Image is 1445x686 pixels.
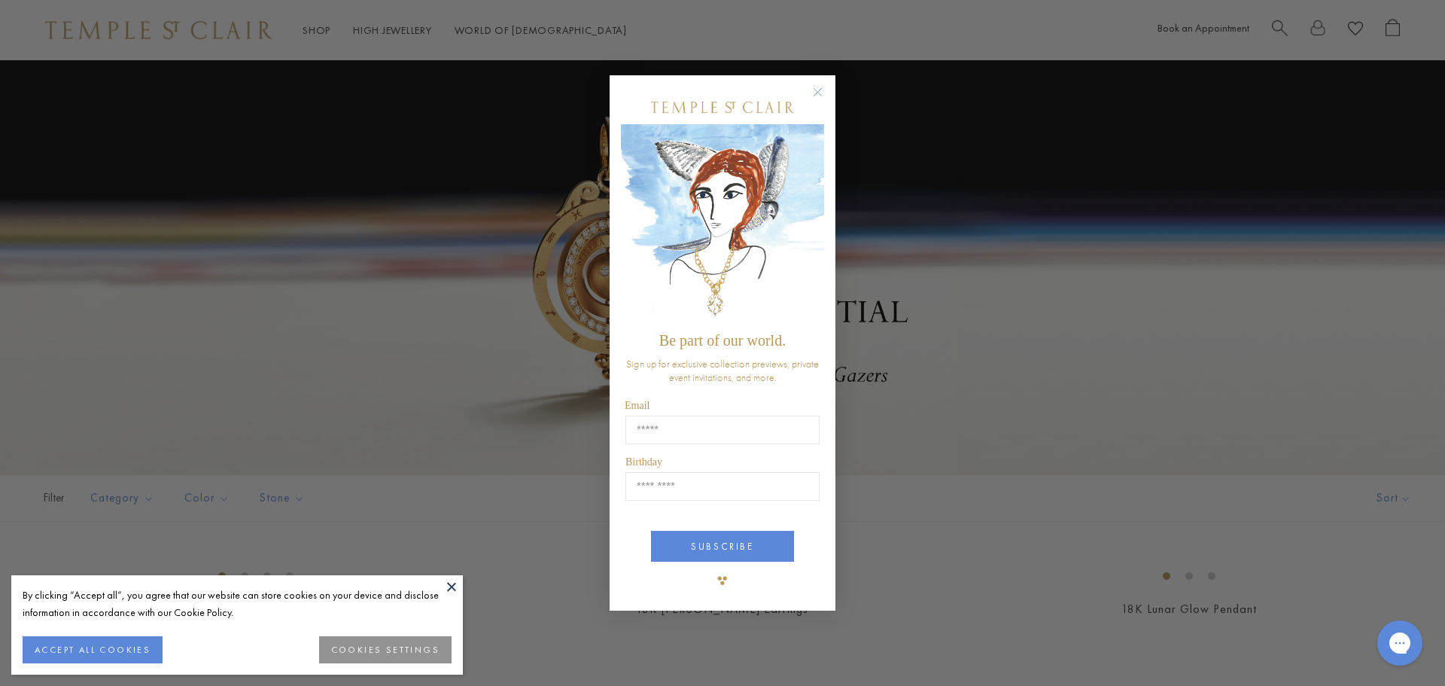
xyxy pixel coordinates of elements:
span: Birthday [625,456,662,468]
span: Sign up for exclusive collection previews, private event invitations, and more. [626,357,819,384]
button: Close dialog [816,90,835,109]
button: SUBSCRIBE [651,531,794,562]
span: Email [625,400,649,411]
img: c4a9eb12-d91a-4d4a-8ee0-386386f4f338.jpeg [621,124,824,325]
img: Temple St. Clair [651,102,794,113]
img: TSC [707,566,738,596]
div: By clicking “Accept all”, you agree that our website can store cookies on your device and disclos... [23,587,452,621]
input: Email [625,416,820,444]
iframe: Gorgias live chat messenger [1370,615,1430,671]
button: ACCEPT ALL COOKIES [23,636,163,663]
span: Be part of our world. [659,332,786,349]
button: COOKIES SETTINGS [319,636,452,663]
